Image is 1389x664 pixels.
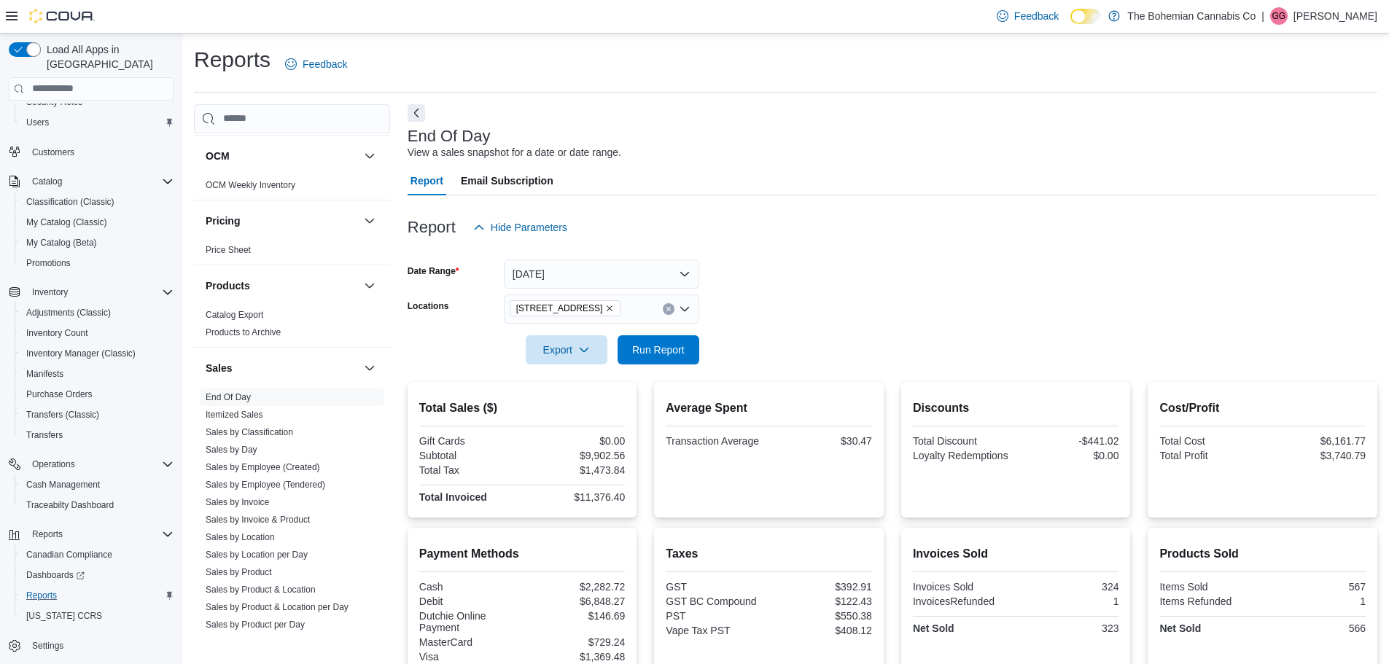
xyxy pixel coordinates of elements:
[15,585,179,606] button: Reports
[419,545,626,563] h2: Payment Methods
[1127,7,1256,25] p: The Bohemian Cannabis Co
[26,143,174,161] span: Customers
[206,619,305,630] span: Sales by Product per Day
[20,607,174,625] span: Washington CCRS
[525,581,625,593] div: $2,282.72
[206,566,272,578] span: Sales by Product
[32,528,63,540] span: Reports
[15,302,179,323] button: Adjustments (Classic)
[419,610,519,633] div: Dutchie Online Payment
[516,301,603,316] span: [STREET_ADDRESS]
[20,324,94,342] a: Inventory Count
[26,327,88,339] span: Inventory Count
[20,426,69,444] a: Transfers
[20,496,174,514] span: Traceabilty Dashboard
[15,192,179,212] button: Classification (Classic)
[15,112,179,133] button: Users
[411,166,443,195] span: Report
[772,595,872,607] div: $122.43
[26,429,63,441] span: Transfers
[3,524,179,544] button: Reports
[26,257,71,269] span: Promotions
[1159,581,1259,593] div: Items Sold
[26,368,63,380] span: Manifests
[26,196,114,208] span: Classification (Classic)
[408,104,425,122] button: Next
[32,286,68,298] span: Inventory
[526,335,607,364] button: Export
[1159,595,1259,607] div: Items Refunded
[20,426,174,444] span: Transfers
[991,1,1065,31] a: Feedback
[663,303,674,315] button: Clear input
[419,636,519,648] div: MasterCard
[26,284,174,301] span: Inventory
[20,546,118,563] a: Canadian Compliance
[206,462,320,472] a: Sales by Employee (Created)
[303,57,347,71] span: Feedback
[26,637,69,655] a: Settings
[26,499,114,511] span: Traceabilty Dashboard
[20,587,63,604] a: Reports
[206,179,295,191] span: OCM Weekly Inventory
[504,259,699,289] button: [DATE]
[206,550,308,560] a: Sales by Location per Day
[194,176,390,200] div: OCM
[913,450,1013,461] div: Loyalty Redemptions
[15,323,179,343] button: Inventory Count
[32,458,75,470] span: Operations
[913,545,1119,563] h2: Invoices Sold
[26,216,107,228] span: My Catalog (Classic)
[15,565,179,585] a: Dashboards
[26,479,100,491] span: Cash Management
[772,625,872,636] div: $408.12
[26,569,85,581] span: Dashboards
[1014,9,1059,23] span: Feedback
[15,253,179,273] button: Promotions
[461,166,553,195] span: Email Subscription
[534,335,599,364] span: Export
[26,237,97,249] span: My Catalog (Beta)
[361,147,378,165] button: OCM
[206,392,251,402] a: End Of Day
[666,610,766,622] div: PST
[206,310,263,320] a: Catalog Export
[1266,595,1366,607] div: 1
[772,435,872,447] div: $30.47
[3,171,179,192] button: Catalog
[666,581,766,593] div: GST
[20,607,108,625] a: [US_STATE] CCRS
[913,595,1013,607] div: InvoicesRefunded
[1070,9,1101,24] input: Dark Mode
[525,450,625,461] div: $9,902.56
[20,254,174,272] span: Promotions
[26,590,57,601] span: Reports
[1266,435,1366,447] div: $6,161.77
[20,386,174,403] span: Purchase Orders
[206,602,349,612] a: Sales by Product & Location per Day
[525,636,625,648] div: $729.24
[1159,435,1259,447] div: Total Cost
[525,435,625,447] div: $0.00
[206,584,316,595] span: Sales by Product & Location
[41,42,174,71] span: Load All Apps in [GEOGRAPHIC_DATA]
[20,304,117,321] a: Adjustments (Classic)
[26,526,174,543] span: Reports
[419,581,519,593] div: Cash
[26,307,111,319] span: Adjustments (Classic)
[206,214,358,228] button: Pricing
[618,335,699,364] button: Run Report
[26,549,112,561] span: Canadian Compliance
[15,606,179,626] button: [US_STATE] CCRS
[525,464,625,476] div: $1,473.84
[32,640,63,652] span: Settings
[1159,399,1366,417] h2: Cost/Profit
[20,214,174,231] span: My Catalog (Classic)
[206,214,240,228] h3: Pricing
[15,405,179,425] button: Transfers (Classic)
[467,213,573,242] button: Hide Parameters
[26,610,102,622] span: [US_STATE] CCRS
